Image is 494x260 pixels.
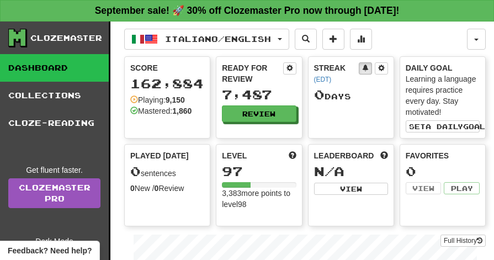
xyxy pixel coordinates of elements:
span: Leaderboard [314,150,374,161]
div: Clozemaster [30,33,102,44]
strong: 9,150 [166,95,185,104]
button: Full History [440,235,486,247]
button: More stats [350,29,372,50]
span: 0 [130,163,141,179]
strong: 0 [155,184,159,193]
strong: 0 [130,184,135,193]
div: Day s [314,88,388,102]
div: 0 [406,165,480,178]
button: Italiano/English [124,29,289,50]
span: Score more points to level up [289,150,296,161]
a: ClozemasterPro [8,178,100,208]
div: sentences [130,165,204,179]
span: Level [222,150,247,161]
button: Add sentence to collection [322,29,344,50]
div: Ready for Review [222,62,283,84]
button: Seta dailygoal [406,120,480,132]
div: Mastered: [130,105,192,116]
span: This week in points, UTC [380,150,388,161]
div: Favorites [406,150,480,161]
span: Played [DATE] [130,150,189,161]
div: Score [130,62,204,73]
button: View [314,183,388,195]
span: Italiano / English [165,34,271,44]
div: Learning a language requires practice every day. Stay motivated! [406,73,480,118]
div: Playing: [130,94,185,105]
div: 97 [222,165,296,178]
strong: 1,860 [172,107,192,115]
a: (EDT) [314,76,332,83]
button: Search sentences [295,29,317,50]
div: 162,884 [130,77,204,91]
div: 3,383 more points to level 98 [222,188,296,210]
div: Daily Goal [406,62,480,73]
div: Get fluent faster. [8,165,100,176]
div: Streak [314,62,359,84]
span: a daily [426,123,463,130]
div: New / Review [130,183,204,194]
span: 0 [314,87,325,102]
div: 7,487 [222,88,296,102]
div: Dark Mode [8,236,100,247]
span: N/A [314,163,344,179]
strong: September sale! 🚀 30% off Clozemaster Pro now through [DATE]! [95,5,400,16]
span: Open feedback widget [8,245,92,256]
button: View [406,182,442,194]
button: Review [222,105,296,122]
button: Play [444,182,480,194]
